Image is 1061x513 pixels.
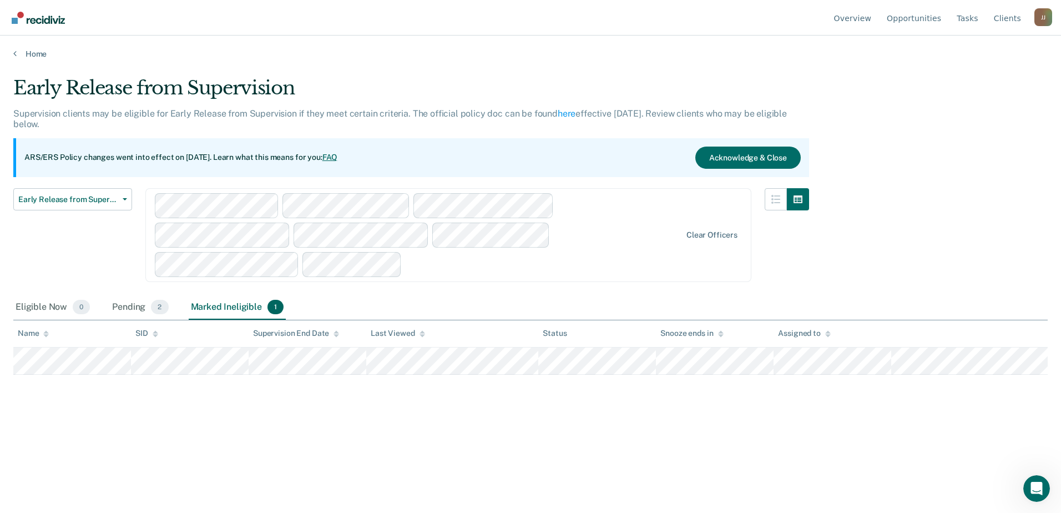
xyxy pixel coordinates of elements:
div: Clear officers [686,230,737,240]
div: Status [543,329,567,338]
div: J J [1034,8,1052,26]
a: here [558,108,575,119]
div: Early Release from Supervision [13,77,809,108]
button: Early Release from Supervision [13,188,132,210]
div: Name [18,329,49,338]
div: SID [135,329,158,338]
p: Supervision clients may be eligible for Early Release from Supervision if they meet certain crite... [13,108,787,129]
div: Eligible Now0 [13,295,92,320]
button: Acknowledge & Close [695,147,801,169]
span: 0 [73,300,90,314]
div: Supervision End Date [253,329,339,338]
p: ARS/ERS Policy changes went into effect on [DATE]. Learn what this means for you: [24,152,337,163]
iframe: Intercom live chat [1023,475,1050,502]
div: Last Viewed [371,329,425,338]
a: Home [13,49,1048,59]
a: FAQ [322,153,338,162]
div: Marked Ineligible1 [189,295,286,320]
span: 2 [151,300,168,314]
img: Recidiviz [12,12,65,24]
span: 1 [267,300,284,314]
button: Profile dropdown button [1034,8,1052,26]
div: Pending2 [110,295,170,320]
div: Snooze ends in [660,329,723,338]
div: Assigned to [778,329,830,338]
span: Early Release from Supervision [18,195,118,204]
